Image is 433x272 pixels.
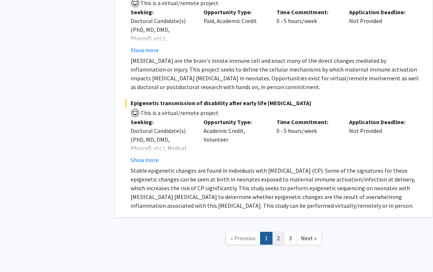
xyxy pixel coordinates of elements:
div: Paid, Academic Credit [198,8,271,54]
div: Not Provided [344,8,417,54]
p: Opportunity Type: [204,8,266,16]
p: Opportunity Type: [204,118,266,126]
div: Doctoral Candidate(s) (PhD, MD, DMD, PharmD, etc.), Medical Resident(s) / Medical Fellow(s) [131,126,193,170]
div: Academic Credit, Volunteer [198,118,271,164]
div: 0 - 5 hours/week [271,118,344,164]
nav: Page navigation [115,225,432,254]
p: Stable epigenetic changes are found in individuals with [MEDICAL_DATA] (CP). Some of the signatur... [131,166,422,210]
button: Show more [131,46,159,54]
span: Epigenetic transmission of disability after early life [MEDICAL_DATA] [125,99,422,107]
p: Seeking: [131,118,193,126]
p: Time Commitment: [277,118,339,126]
a: Previous Page [226,232,260,245]
iframe: Chat [5,239,31,267]
a: 2 [272,232,285,245]
div: Not Provided [344,118,417,164]
span: « Previous [231,234,256,242]
span: Next » [301,234,317,242]
button: Show more [131,156,159,164]
a: 1 [260,232,272,245]
a: 3 [284,232,297,245]
p: Seeking: [131,8,193,16]
p: Time Commitment: [277,8,339,16]
span: This is a virtual/remote project [140,109,219,116]
p: Application Deadline: [349,118,411,126]
a: Next [296,232,321,245]
div: Doctoral Candidate(s) (PhD, MD, DMD, PharmD, etc.), Postdoctoral Researcher(s) / Research Staff, ... [131,16,193,87]
p: Application Deadline: [349,8,411,16]
p: [MEDICAL_DATA] are the brain's innate immune cell and enact many of the direct changes mediated b... [131,56,422,91]
div: 0 - 5 hours/week [271,8,344,54]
